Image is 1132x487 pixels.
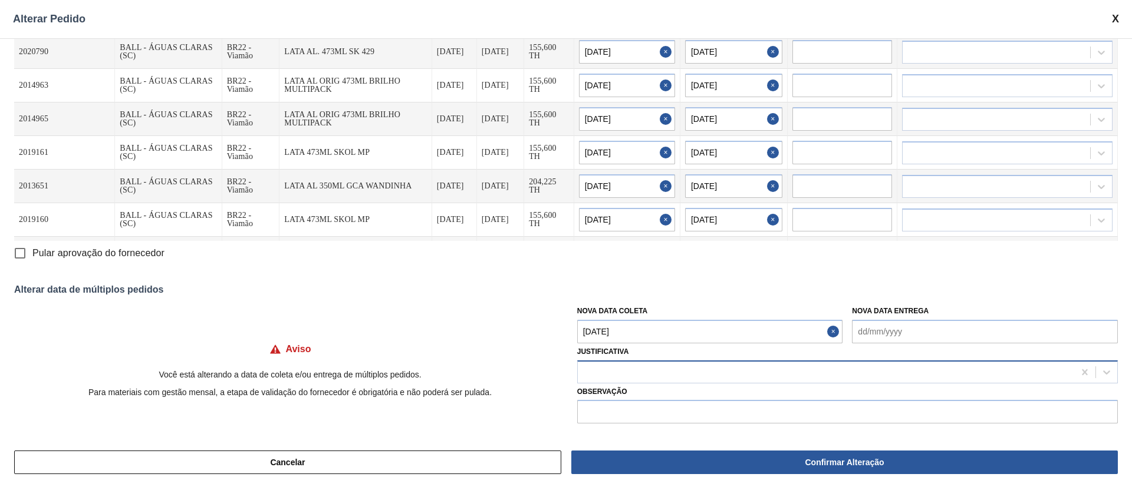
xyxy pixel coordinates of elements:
[660,40,675,64] button: Close
[279,69,432,102] td: LATA AL ORIG 473ML BRILHO MULTIPACK
[767,174,782,198] button: Close
[14,170,115,203] td: 2013651
[524,102,574,136] td: 155,600 TH
[685,174,782,198] input: dd/mm/yyyy
[477,69,524,102] td: [DATE]
[852,307,929,315] label: Nova Data Entrega
[222,35,280,69] td: BR22 - Viamão
[577,383,1118,400] label: Observação
[14,102,115,136] td: 2014965
[222,69,280,102] td: BR22 - Viamão
[115,69,222,102] td: BALL - ÁGUAS CLARAS (SC)
[279,102,432,136] td: LATA AL ORIG 473ML BRILHO MULTIPACK
[827,320,843,343] button: Close
[14,387,566,397] p: Para materiais com gestão mensal, a etapa de validação do fornecedor é obrigatória e não poderá s...
[279,35,432,69] td: LATA AL. 473ML SK 429
[660,107,675,131] button: Close
[571,450,1118,474] button: Confirmar Alteração
[14,450,561,474] button: Cancelar
[477,136,524,170] td: [DATE]
[767,141,782,164] button: Close
[660,141,675,164] button: Close
[660,174,675,198] button: Close
[115,136,222,170] td: BALL - ÁGUAS CLARAS (SC)
[579,74,675,97] input: dd/mm/yyyy
[279,203,432,237] td: LATA 473ML SKOL MP
[767,107,782,131] button: Close
[14,370,566,379] p: Você está alterando a data de coleta e/ou entrega de múltiplos pedidos.
[432,237,477,270] td: [DATE]
[222,102,280,136] td: BR22 - Viamão
[660,208,675,231] button: Close
[14,35,115,69] td: 2020790
[685,208,782,231] input: dd/mm/yyyy
[115,102,222,136] td: BALL - ÁGUAS CLARAS (SC)
[477,203,524,237] td: [DATE]
[579,40,675,64] input: dd/mm/yyyy
[477,170,524,203] td: [DATE]
[685,74,782,97] input: dd/mm/yyyy
[432,69,477,102] td: [DATE]
[579,107,675,131] input: dd/mm/yyyy
[477,102,524,136] td: [DATE]
[286,344,311,355] h4: Aviso
[577,320,843,343] input: dd/mm/yyyy
[279,237,432,270] td: LATA AL. 350ML SK 429
[685,141,782,164] input: dd/mm/yyyy
[279,136,432,170] td: LATA 473ML SKOL MP
[222,170,280,203] td: BR22 - Viamão
[432,102,477,136] td: [DATE]
[115,170,222,203] td: BALL - ÁGUAS CLARAS (SC)
[524,35,574,69] td: 155,600 TH
[577,307,648,315] label: Nova Data Coleta
[524,136,574,170] td: 155,600 TH
[432,136,477,170] td: [DATE]
[432,35,477,69] td: [DATE]
[767,74,782,97] button: Close
[279,170,432,203] td: LATA AL 350ML GCA WANDINHA
[14,237,115,270] td: 2019888
[524,203,574,237] td: 155,600 TH
[477,35,524,69] td: [DATE]
[14,69,115,102] td: 2014963
[524,170,574,203] td: 204,225 TH
[660,74,675,97] button: Close
[767,208,782,231] button: Close
[432,203,477,237] td: [DATE]
[685,107,782,131] input: dd/mm/yyyy
[13,13,85,25] span: Alterar Pedido
[577,347,629,356] label: Justificativa
[685,40,782,64] input: dd/mm/yyyy
[432,170,477,203] td: [DATE]
[14,203,115,237] td: 2019160
[115,237,222,270] td: BALL - JACAREÍ (SP)
[14,136,115,170] td: 2019161
[852,320,1118,343] input: dd/mm/yyyy
[222,136,280,170] td: BR22 - Viamão
[222,203,280,237] td: BR22 - Viamão
[579,174,675,198] input: dd/mm/yyyy
[222,237,280,270] td: BR09 - Agudos
[115,35,222,69] td: BALL - ÁGUAS CLARAS (SC)
[32,246,164,260] span: Pular aprovação do fornecedor
[579,141,675,164] input: dd/mm/yyyy
[477,237,524,270] td: [DATE]
[115,203,222,237] td: BALL - ÁGUAS CLARAS (SC)
[767,40,782,64] button: Close
[524,237,574,270] td: 163,380 TH
[14,284,1118,295] div: Alterar data de múltiplos pedidos
[524,69,574,102] td: 155,600 TH
[579,208,675,231] input: dd/mm/yyyy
